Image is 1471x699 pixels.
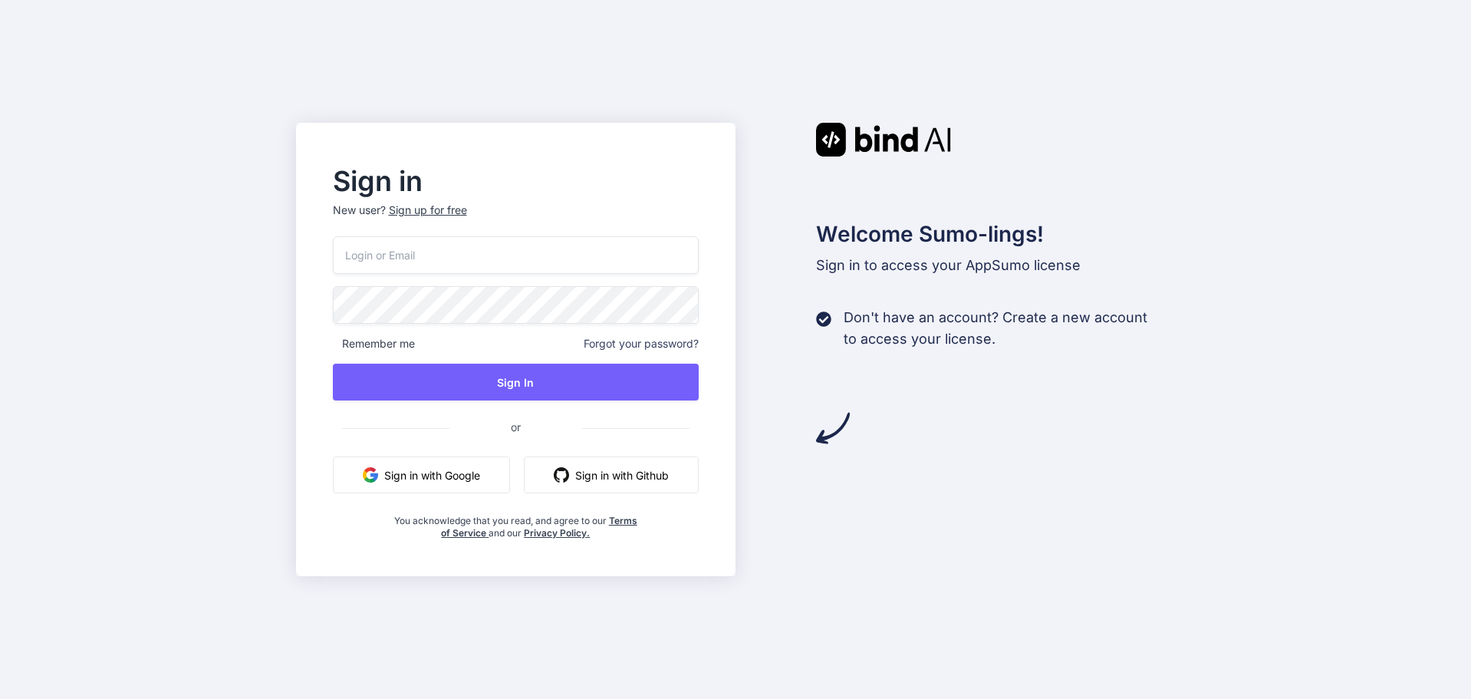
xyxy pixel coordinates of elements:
[333,364,699,401] button: Sign In
[816,255,1176,276] p: Sign in to access your AppSumo license
[441,515,637,539] a: Terms of Service
[524,527,590,539] a: Privacy Policy.
[524,457,699,493] button: Sign in with Github
[333,203,699,236] p: New user?
[584,336,699,351] span: Forgot your password?
[554,467,569,483] img: github
[389,203,467,218] div: Sign up for free
[333,457,510,493] button: Sign in with Google
[844,307,1147,350] p: Don't have an account? Create a new account to access your license.
[333,236,699,274] input: Login or Email
[816,123,951,157] img: Bind AI logo
[816,218,1176,250] h2: Welcome Sumo-lings!
[333,169,699,193] h2: Sign in
[393,506,637,539] div: You acknowledge that you read, and agree to our and our
[449,408,582,446] span: or
[816,411,850,445] img: arrow
[333,336,415,351] span: Remember me
[363,467,378,483] img: google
